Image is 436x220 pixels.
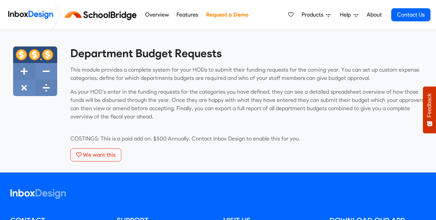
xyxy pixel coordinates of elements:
span: We want this [83,151,115,158]
a: Contact Us [391,8,430,21]
p: COSTINGS: This is a paid add on. $500 Annually. Contact Inbox Design to enable this for you. [70,126,426,143]
button: Feedback - Show survey [423,86,436,133]
button: We want this [70,148,121,161]
a: Products [299,8,333,22]
img: schoolbridge logo [63,7,141,23]
a: Request a Demo [204,8,250,22]
span: Products [302,11,326,19]
a: About [365,8,384,22]
span: Help [340,11,354,19]
img: logo_inboxdesign_white.svg [10,189,66,199]
heading: Department Budget Requests [70,46,426,60]
a: Features [175,8,200,22]
p: This module provides a complete system for your HODs to submit their funding requests for the com... [70,66,426,82]
img: 2022_01_13_icon_budget_calculator.svg [10,46,60,96]
a: Help [337,8,361,22]
p: As your HOD’s enter in the funding requests for the categories you have defined, they can see a d... [70,88,426,121]
a: Overview [143,8,171,22]
span: Feedback [426,93,433,117]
